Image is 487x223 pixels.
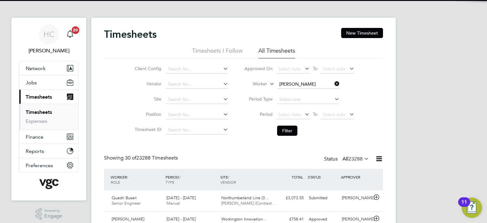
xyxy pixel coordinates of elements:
div: £3,073.55 [273,193,306,203]
button: Finance [19,130,78,144]
input: Search for... [166,110,228,119]
a: 20 [64,24,76,44]
span: Manual [166,200,180,206]
span: TYPE [166,180,174,185]
div: APPROVER [339,171,372,183]
span: 20 [72,26,79,34]
span: To [311,110,319,118]
nav: Main navigation [11,18,86,200]
button: Timesheets [19,90,78,104]
span: / [228,174,229,180]
span: [PERSON_NAME] (Contract… [221,200,276,206]
label: Site [133,96,161,102]
span: 23288 [348,156,363,162]
span: To [311,64,319,73]
span: Select date [278,66,301,72]
a: Go to home page [19,179,79,189]
div: 11 [461,202,467,210]
label: Approved On [244,66,273,71]
li: All Timesheets [258,47,295,58]
input: Search for... [166,126,228,134]
a: Powered byEngage [36,208,62,220]
div: PERIOD [164,171,219,188]
span: Preferences [26,162,53,168]
span: Senior Engineer [112,200,140,206]
div: WORKER [109,171,164,188]
h2: Timesheets [104,28,157,41]
button: Preferences [19,158,78,172]
a: HC[PERSON_NAME] [19,24,79,55]
button: Filter [277,126,297,136]
a: Timesheets [26,109,52,115]
span: Engage [44,213,62,219]
span: Heena Chatrath [19,47,79,55]
span: Select date [278,112,301,117]
button: Jobs [19,75,78,89]
span: Select date [323,112,346,117]
span: / [179,174,180,180]
span: 23288 Timesheets [125,155,178,161]
input: Search for... [166,95,228,104]
label: Timesheet ID [133,127,161,132]
span: VENDOR [220,180,236,185]
span: [DATE] - [DATE] [166,195,196,200]
button: Reports [19,144,78,158]
span: 30 of [125,155,136,161]
span: Workington Innovation… [221,216,267,222]
input: Search for... [166,65,228,74]
span: Finance [26,134,43,140]
span: Northumberland Line (3… [221,195,269,200]
span: HC [43,30,55,38]
span: TOTAL [292,174,303,180]
span: ROLE [111,180,120,185]
div: Status [324,155,370,164]
span: Select date [323,66,346,72]
label: Client Config [133,66,161,71]
button: Network [19,61,78,75]
a: Expenses [26,118,47,124]
span: [DATE] - [DATE] [166,216,196,222]
button: Open Resource Center, 11 new notifications [462,198,482,218]
span: Powered by [44,208,62,213]
span: / [127,174,128,180]
div: STATUS [306,171,339,183]
input: Search for... [277,80,340,89]
label: Period Type [244,96,273,102]
div: SITE [219,171,274,188]
div: [PERSON_NAME] [339,193,372,203]
span: Reports [26,148,44,154]
span: Timesheets [26,94,52,100]
input: Select one [277,95,340,104]
label: Vendor [133,81,161,87]
label: Period [244,111,273,117]
div: Timesheets [19,104,78,129]
span: Network [26,65,46,71]
span: [PERSON_NAME] [112,216,144,222]
label: Position [133,111,161,117]
label: Worker [239,81,267,87]
img: vgcgroup-logo-retina.png [39,179,59,189]
label: All [342,156,369,162]
button: New Timesheet [341,28,383,38]
li: Timesheets I Follow [192,47,243,58]
span: Jobs [26,80,37,86]
span: Quadri Busari [112,195,137,200]
input: Search for... [166,80,228,89]
div: Submitted [306,193,339,203]
div: Showing [104,155,179,161]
